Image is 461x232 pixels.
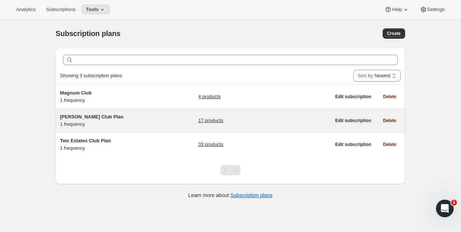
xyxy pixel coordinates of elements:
span: Edit subscription [335,118,371,124]
button: Delete [379,139,401,150]
button: Edit subscription [331,139,376,150]
span: Subscriptions [46,7,75,13]
span: Magnum Club [60,90,92,96]
a: Subscription plans [230,192,272,198]
nav: Pagination [220,165,241,175]
div: 1 frequency [60,137,152,152]
button: Subscriptions [42,4,80,15]
span: Delete [383,94,396,100]
span: Delete [383,142,396,147]
button: Edit subscription [331,92,376,102]
span: Analytics [16,7,36,13]
button: Tools [81,4,110,15]
span: Delete [383,118,396,124]
a: 17 products [198,117,223,124]
button: Delete [379,92,401,102]
span: Create [387,31,401,36]
span: Help [392,7,402,13]
p: Learn more about [188,192,273,199]
button: Help [380,4,414,15]
span: Showing 3 subscription plans [60,73,122,78]
div: 1 frequency [60,113,152,128]
button: Edit subscription [331,115,376,126]
span: 1 [451,200,457,206]
span: Edit subscription [335,142,371,147]
span: Two Estates Club Plan [60,138,111,143]
div: 1 frequency [60,89,152,104]
iframe: Intercom live chat [436,200,454,217]
button: Analytics [12,4,40,15]
span: Subscription plans [56,29,120,38]
span: Tools [86,7,99,13]
a: 33 products [198,141,223,148]
span: Settings [427,7,445,13]
span: [PERSON_NAME] Club Plan [60,114,124,119]
button: Settings [415,4,449,15]
button: Create [383,28,405,39]
button: Delete [379,115,401,126]
a: 4 products [198,93,221,100]
span: Edit subscription [335,94,371,100]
